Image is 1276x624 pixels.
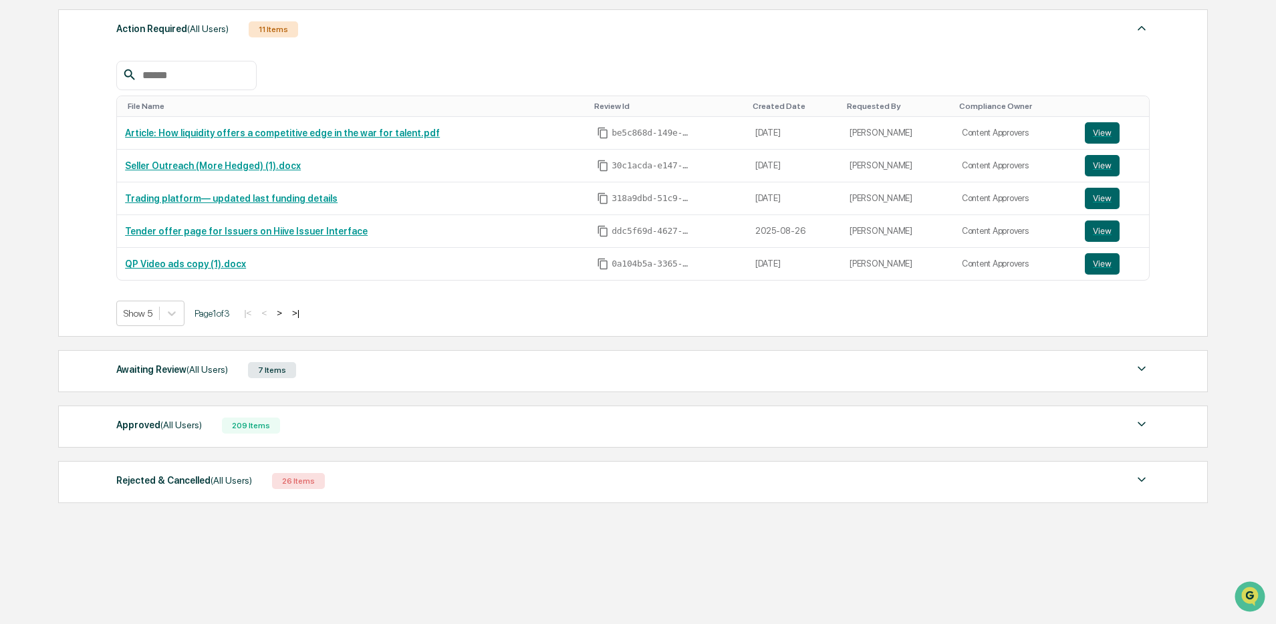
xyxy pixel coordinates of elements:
span: 30c1acda-e147-43ff-aa23-f3c7b4154677 [612,160,692,171]
span: (All Users) [160,420,202,430]
div: 🖐️ [13,170,24,180]
div: 26 Items [272,473,325,489]
span: Attestations [110,168,166,182]
td: 2025-08-26 [747,215,842,248]
span: Data Lookup [27,194,84,207]
td: [DATE] [747,117,842,150]
a: 🔎Data Lookup [8,188,90,212]
div: Approved [116,416,202,434]
button: View [1085,122,1120,144]
img: 1746055101610-c473b297-6a78-478c-a979-82029cc54cd1 [13,102,37,126]
button: View [1085,155,1120,176]
p: How can we help? [13,28,243,49]
a: View [1085,253,1141,275]
a: 🖐️Preclearance [8,163,92,187]
div: 🔎 [13,195,24,206]
td: [PERSON_NAME] [842,150,954,182]
div: 7 Items [248,362,296,378]
a: View [1085,122,1141,144]
button: |< [240,307,255,319]
td: [DATE] [747,182,842,215]
div: Toggle SortBy [959,102,1071,111]
td: Content Approvers [954,215,1077,248]
img: caret [1134,361,1150,377]
button: >| [288,307,303,319]
button: < [257,307,271,319]
button: View [1085,220,1120,242]
a: View [1085,188,1141,209]
span: Copy Id [597,258,609,270]
div: Rejected & Cancelled [116,472,252,489]
img: caret [1134,472,1150,488]
span: be5c868d-149e-41fc-8b65-a09ade436db6 [612,128,692,138]
button: View [1085,253,1120,275]
span: Copy Id [597,192,609,204]
div: 11 Items [249,21,298,37]
div: Toggle SortBy [753,102,836,111]
button: > [273,307,286,319]
td: [PERSON_NAME] [842,215,954,248]
div: Awaiting Review [116,361,228,378]
span: Pylon [133,226,162,237]
td: [PERSON_NAME] [842,182,954,215]
span: (All Users) [211,475,252,486]
a: Tender offer page for Issuers on Hiive Issuer Interface [125,226,368,237]
div: Toggle SortBy [1088,102,1144,111]
a: Seller Outreach (More Hedged) (1).docx [125,160,301,171]
td: Content Approvers [954,117,1077,150]
td: Content Approvers [954,182,1077,215]
a: QP Video ads copy (1).docx [125,259,246,269]
div: Toggle SortBy [594,102,742,111]
a: Trading platform— updated last funding details [125,193,338,204]
td: [PERSON_NAME] [842,248,954,280]
a: 🗄️Attestations [92,163,171,187]
td: Content Approvers [954,248,1077,280]
button: View [1085,188,1120,209]
td: [DATE] [747,150,842,182]
span: Page 1 of 3 [195,308,230,319]
img: caret [1134,20,1150,36]
iframe: Open customer support [1233,580,1269,616]
a: View [1085,220,1141,242]
span: Copy Id [597,225,609,237]
a: Powered byPylon [94,226,162,237]
span: (All Users) [186,364,228,375]
div: We're available if you need us! [45,116,169,126]
div: 209 Items [222,418,280,434]
td: Content Approvers [954,150,1077,182]
div: Toggle SortBy [128,102,584,111]
a: View [1085,155,1141,176]
td: [DATE] [747,248,842,280]
div: Start new chat [45,102,219,116]
button: Start new chat [227,106,243,122]
img: caret [1134,416,1150,432]
span: 318a9dbd-51c9-473e-9dd0-57efbaa2a655 [612,193,692,204]
div: Action Required [116,20,229,37]
a: Article: How liquidity offers a competitive edge in the war for talent.pdf [125,128,440,138]
span: 0a104b5a-3365-4e16-98ad-43a4f330f6db [612,259,692,269]
span: (All Users) [187,23,229,34]
span: Copy Id [597,160,609,172]
span: Preclearance [27,168,86,182]
td: [PERSON_NAME] [842,117,954,150]
div: 🗄️ [97,170,108,180]
span: ddc5f69d-4627-4722-aeaa-ccc955e7ddc8 [612,226,692,237]
span: Copy Id [597,127,609,139]
div: Toggle SortBy [847,102,948,111]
